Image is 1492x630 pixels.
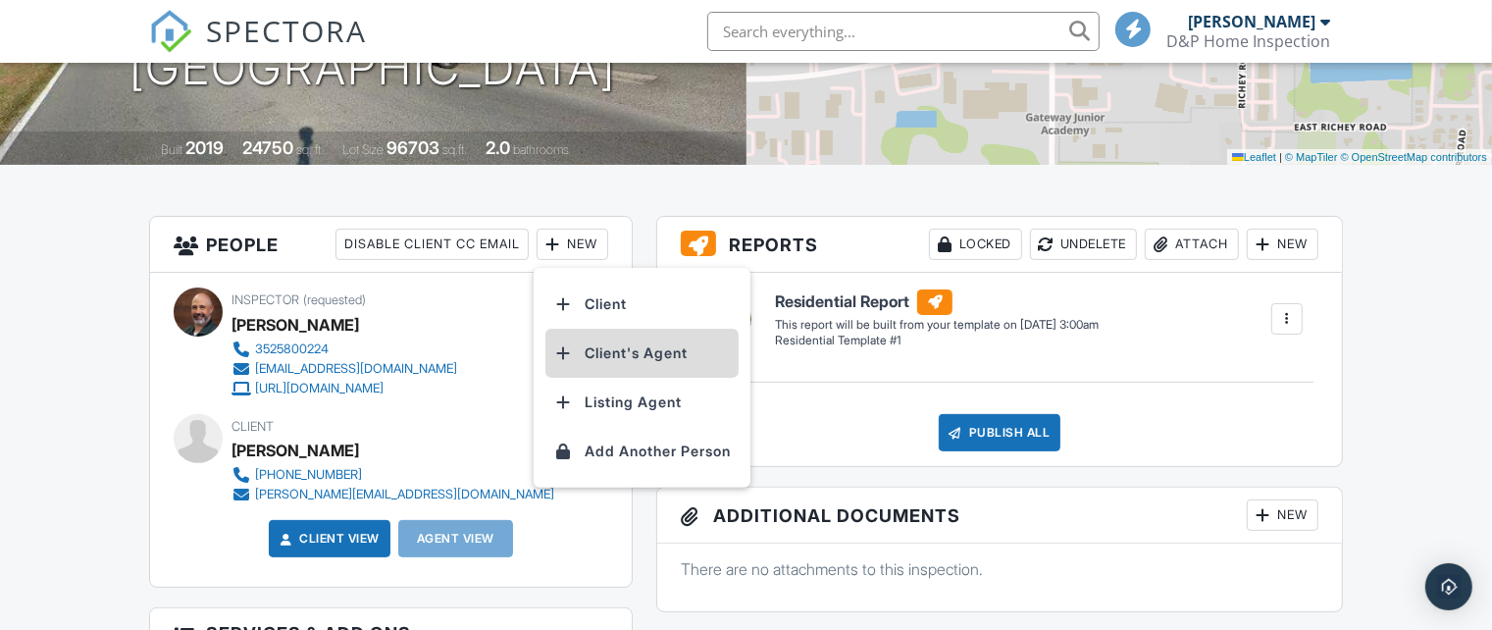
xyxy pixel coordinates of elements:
[1166,31,1330,51] div: D&P Home Inspection
[255,487,554,502] div: [PERSON_NAME][EMAIL_ADDRESS][DOMAIN_NAME]
[657,488,1342,544] h3: Additional Documents
[486,137,510,158] div: 2.0
[342,142,384,157] span: Lot Size
[707,12,1100,51] input: Search everything...
[386,137,439,158] div: 96703
[255,361,457,377] div: [EMAIL_ADDRESS][DOMAIN_NAME]
[232,465,554,485] a: [PHONE_NUMBER]
[1425,563,1472,610] div: Open Intercom Messenger
[303,292,366,307] span: (requested)
[1247,229,1318,260] div: New
[442,142,467,157] span: sq.ft.
[681,558,1318,580] p: There are no attachments to this inspection.
[657,217,1342,273] h3: Reports
[513,142,569,157] span: bathrooms
[185,137,224,158] div: 2019
[775,289,1099,315] h6: Residential Report
[161,142,182,157] span: Built
[775,333,1099,349] div: Residential Template #1
[1341,151,1487,163] a: © OpenStreetMap contributors
[232,379,457,398] a: [URL][DOMAIN_NAME]
[232,292,299,307] span: Inspector
[255,381,384,396] div: [URL][DOMAIN_NAME]
[1030,229,1137,260] div: Undelete
[276,529,380,549] a: Client View
[232,340,457,359] a: 3525800224
[242,137,293,158] div: 24750
[1285,151,1338,163] a: © MapTiler
[1145,229,1239,260] div: Attach
[232,359,457,379] a: [EMAIL_ADDRESS][DOMAIN_NAME]
[232,419,274,434] span: Client
[1232,151,1276,163] a: Leaflet
[929,229,1022,260] div: Locked
[296,142,324,157] span: sq. ft.
[537,229,608,260] div: New
[206,10,367,51] span: SPECTORA
[1247,499,1318,531] div: New
[1279,151,1282,163] span: |
[1188,12,1315,31] div: [PERSON_NAME]
[775,317,1099,333] div: This report will be built from your template on [DATE] 3:00am
[255,467,362,483] div: [PHONE_NUMBER]
[232,436,359,465] div: [PERSON_NAME]
[232,310,359,340] div: [PERSON_NAME]
[335,229,529,260] div: Disable Client CC Email
[150,217,632,273] h3: People
[149,26,367,68] a: SPECTORA
[939,414,1061,451] div: Publish All
[149,10,192,53] img: The Best Home Inspection Software - Spectora
[255,341,329,357] div: 3525800224
[232,485,554,504] a: [PERSON_NAME][EMAIL_ADDRESS][DOMAIN_NAME]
